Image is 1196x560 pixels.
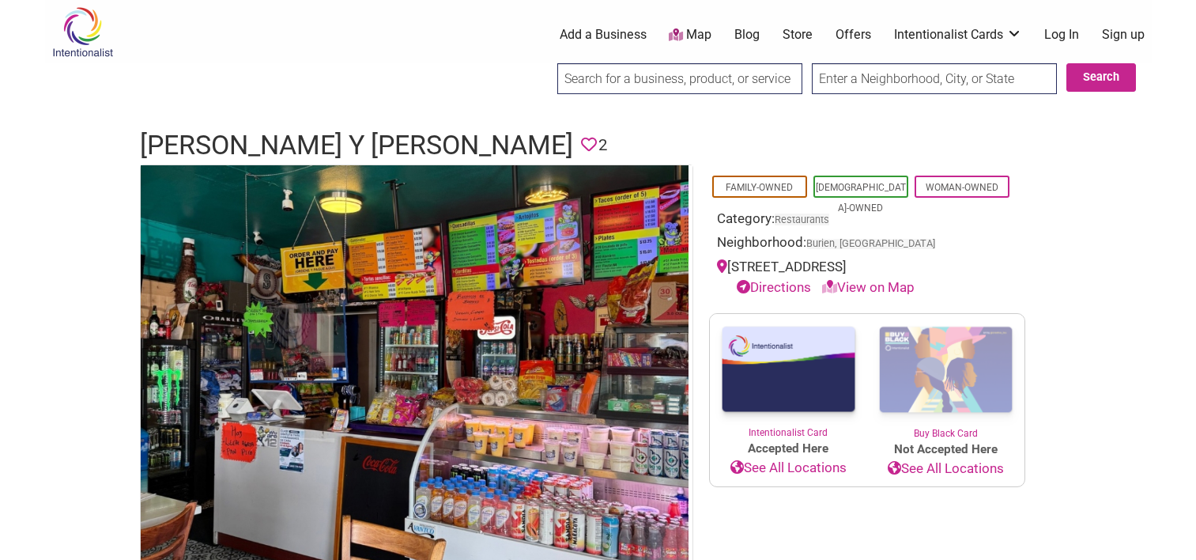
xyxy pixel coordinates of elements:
[867,441,1024,459] span: Not Accepted Here
[1044,26,1079,44] a: Log In
[867,459,1024,479] a: See All Locations
[557,63,802,94] input: Search for a business, product, or service
[717,233,1017,257] div: Neighborhood:
[598,133,607,157] span: 2
[717,209,1017,233] div: Category:
[806,239,935,249] span: Burien, [GEOGRAPHIC_DATA]
[737,279,811,295] a: Directions
[560,26,647,44] a: Add a Business
[812,63,1057,94] input: Enter a Neighborhood, City, or State
[669,26,711,44] a: Map
[1102,26,1145,44] a: Sign up
[775,214,829,225] a: Restaurants
[926,182,998,193] a: Woman-Owned
[717,257,1017,297] div: [STREET_ADDRESS]
[867,314,1024,441] a: Buy Black Card
[45,6,120,58] img: Intentionalist
[140,127,573,165] h1: [PERSON_NAME] y [PERSON_NAME]
[710,314,867,426] img: Intentionalist Card
[867,314,1024,426] img: Buy Black Card
[1066,63,1136,92] button: Search
[822,279,915,295] a: View on Map
[783,26,813,44] a: Store
[710,314,867,440] a: Intentionalist Card
[816,182,906,214] a: [DEMOGRAPHIC_DATA]-Owned
[710,440,867,458] span: Accepted Here
[894,26,1022,44] a: Intentionalist Cards
[734,26,760,44] a: Blog
[726,182,793,193] a: Family-Owned
[710,458,867,479] a: See All Locations
[836,26,871,44] a: Offers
